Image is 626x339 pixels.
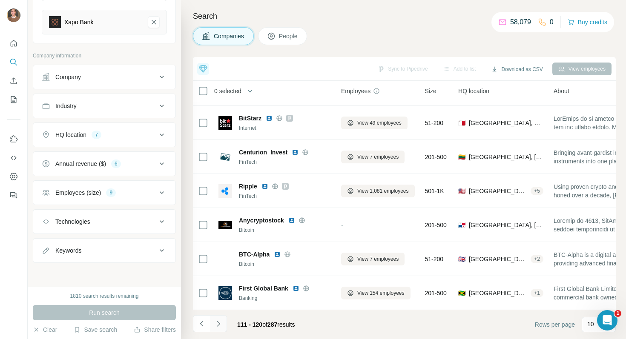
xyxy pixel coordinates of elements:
[279,32,299,40] span: People
[458,87,489,95] span: HQ location
[262,321,267,328] span: of
[425,187,444,195] span: 501-1K
[531,255,543,263] div: + 2
[458,153,465,161] span: 🇱🇹
[425,153,447,161] span: 201-500
[218,286,232,300] img: Logo of First Global Bank
[55,188,101,197] div: Employees (size)
[597,310,617,330] iframe: Intercom live chat
[55,73,81,81] div: Company
[218,252,232,266] img: Logo of BTC-Alpha
[341,287,411,299] button: View 154 employees
[425,221,447,229] span: 201-500
[341,117,408,129] button: View 49 employees
[267,321,277,328] span: 287
[425,255,444,263] span: 51-200
[458,221,465,229] span: 🇵🇦
[469,289,527,297] span: [GEOGRAPHIC_DATA], Saint [PERSON_NAME]
[357,289,405,297] span: View 154 employees
[33,325,57,334] button: Clear
[469,187,527,195] span: [GEOGRAPHIC_DATA], [US_STATE]
[357,119,402,127] span: View 49 employees
[7,188,20,203] button: Feedback
[469,255,527,263] span: [GEOGRAPHIC_DATA], [GEOGRAPHIC_DATA], [GEOGRAPHIC_DATA]
[55,160,106,168] div: Annual revenue ($)
[274,251,281,258] img: LinkedIn logo
[458,119,465,127] span: 🇲🇹
[239,250,270,259] span: BTC-Alpha
[293,285,299,292] img: LinkedIn logo
[239,294,331,302] div: Banking
[55,246,81,255] div: Keywords
[615,310,621,317] span: 1
[214,87,241,95] span: 0 selected
[7,54,20,70] button: Search
[341,185,415,197] button: View 1,081 employees
[33,67,175,87] button: Company
[469,221,543,229] span: [GEOGRAPHIC_DATA], [GEOGRAPHIC_DATA]
[111,160,121,168] div: 6
[239,124,331,132] div: Internet
[239,114,261,122] span: BitStarz
[7,150,20,165] button: Use Surfe API
[218,150,232,164] img: Logo of Centurion_Invest
[266,115,273,122] img: LinkedIn logo
[33,211,175,232] button: Technologies
[341,151,405,163] button: View 7 employees
[7,36,20,51] button: Quick start
[55,102,77,110] div: Industry
[239,260,331,268] div: Bitcoin
[568,16,607,28] button: Buy credits
[148,16,160,28] button: Xapo Bank-remove-button
[261,183,268,190] img: LinkedIn logo
[425,119,444,127] span: 51-200
[239,158,331,166] div: FinTech
[239,182,257,191] span: Ripple
[357,153,399,161] span: View 7 employees
[64,18,94,26] div: Xapo Bank
[74,325,117,334] button: Save search
[239,226,331,234] div: Bitcoin
[341,87,370,95] span: Employees
[134,325,176,334] button: Share filters
[7,73,20,88] button: Enrich CSV
[550,17,554,27] p: 0
[33,240,175,261] button: Keywords
[33,96,175,116] button: Industry
[33,154,175,174] button: Annual revenue ($)6
[341,222,343,228] span: -
[7,131,20,147] button: Use Surfe on LinkedIn
[55,131,86,139] div: HQ location
[106,189,116,197] div: 9
[458,255,465,263] span: 🇬🇧
[7,169,20,184] button: Dashboard
[237,321,262,328] span: 111 - 120
[469,119,543,127] span: [GEOGRAPHIC_DATA], Sliema
[33,125,175,145] button: HQ location7
[587,320,594,328] p: 10
[510,17,531,27] p: 58,079
[535,320,575,329] span: Rows per page
[239,216,284,225] span: Anycryptostock
[469,153,543,161] span: [GEOGRAPHIC_DATA], [GEOGRAPHIC_DATA], [GEOGRAPHIC_DATA]
[239,148,287,157] span: Centurion_Invest
[357,187,409,195] span: View 1,081 employees
[531,289,543,297] div: + 1
[458,187,465,195] span: 🇺🇸
[341,253,405,265] button: View 7 employees
[425,87,436,95] span: Size
[210,315,227,332] button: Navigate to next page
[357,255,399,263] span: View 7 employees
[554,87,569,95] span: About
[49,16,61,28] img: Xapo Bank-logo
[7,9,20,22] img: Avatar
[218,184,232,198] img: Logo of Ripple
[193,10,616,22] h4: Search
[239,192,331,200] div: FinTech
[292,149,299,156] img: LinkedIn logo
[239,284,288,293] span: First Global Bank
[7,92,20,107] button: My lists
[214,32,245,40] span: Companies
[33,52,176,60] p: Company information
[92,131,101,139] div: 7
